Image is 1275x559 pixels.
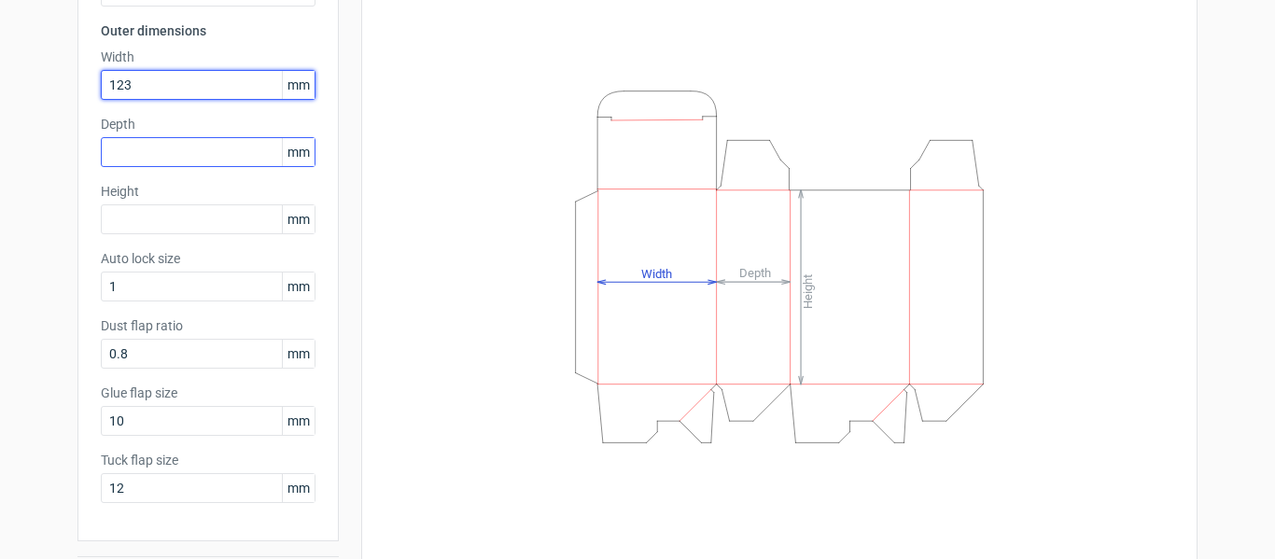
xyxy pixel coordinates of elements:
[101,48,315,66] label: Width
[282,71,315,99] span: mm
[101,384,315,402] label: Glue flap size
[282,340,315,368] span: mm
[101,249,315,268] label: Auto lock size
[101,182,315,201] label: Height
[282,474,315,502] span: mm
[282,205,315,233] span: mm
[282,138,315,166] span: mm
[282,407,315,435] span: mm
[641,266,672,280] tspan: Width
[101,451,315,469] label: Tuck flap size
[101,115,315,133] label: Depth
[101,21,315,40] h3: Outer dimensions
[282,273,315,300] span: mm
[739,266,771,280] tspan: Depth
[101,316,315,335] label: Dust flap ratio
[801,273,815,308] tspan: Height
